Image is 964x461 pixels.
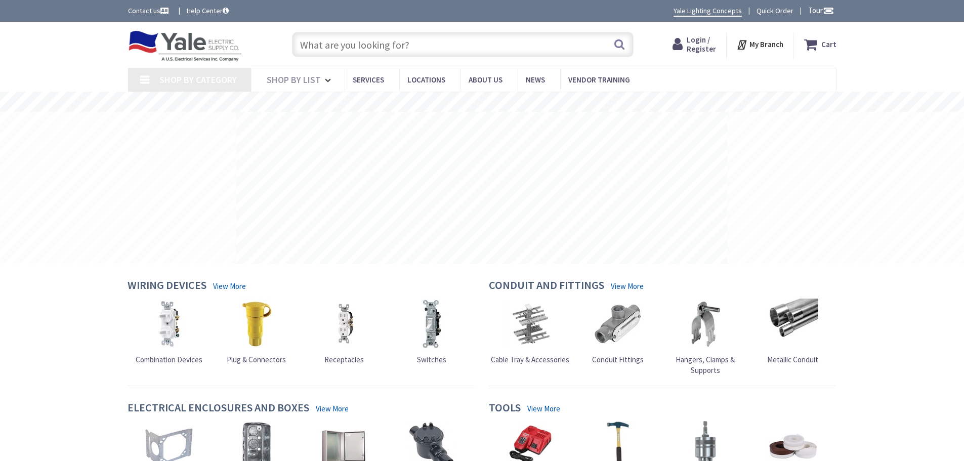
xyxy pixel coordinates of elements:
a: Contact us [128,6,171,16]
span: Locations [407,75,445,85]
span: About Us [469,75,502,85]
span: Conduit Fittings [592,355,644,364]
span: Receptacles [324,355,364,364]
a: Yale Lighting Concepts [674,6,742,17]
strong: Cart [821,35,836,54]
img: Cable Tray & Accessories [505,299,556,349]
span: Services [353,75,384,85]
a: Receptacles Receptacles [319,299,369,365]
img: Plug & Connectors [231,299,282,349]
strong: My Branch [749,39,783,49]
div: My Branch [736,35,783,54]
img: Combination Devices [144,299,194,349]
img: Receptacles [319,299,369,349]
a: View More [527,403,560,414]
h4: Electrical Enclosures and Boxes [128,401,309,416]
a: Quick Order [757,6,793,16]
a: View More [213,281,246,291]
h4: Tools [489,401,521,416]
a: Cable Tray & Accessories Cable Tray & Accessories [491,299,569,365]
img: Yale Electric Supply Co. [128,30,242,62]
a: Combination Devices Combination Devices [136,299,202,365]
a: Login / Register [673,35,716,54]
span: Shop By Category [159,74,237,86]
a: View More [316,403,349,414]
a: Conduit Fittings Conduit Fittings [592,299,644,365]
span: Hangers, Clamps & Supports [676,355,735,375]
input: What are you looking for? [292,32,634,57]
span: Shop By List [267,74,321,86]
a: Switches Switches [406,299,457,365]
h4: Conduit and Fittings [489,279,604,294]
a: Metallic Conduit Metallic Conduit [767,299,818,365]
a: Plug & Connectors Plug & Connectors [227,299,286,365]
span: Vendor Training [568,75,630,85]
span: Switches [417,355,446,364]
a: Hangers, Clamps & Supports Hangers, Clamps & Supports [664,299,747,376]
span: Login / Register [687,35,716,54]
img: Conduit Fittings [593,299,643,349]
span: Metallic Conduit [767,355,818,364]
span: News [526,75,545,85]
a: Help Center [187,6,229,16]
img: Hangers, Clamps & Supports [680,299,731,349]
h4: Wiring Devices [128,279,206,294]
span: Combination Devices [136,355,202,364]
span: Cable Tray & Accessories [491,355,569,364]
img: Switches [406,299,457,349]
img: Metallic Conduit [768,299,818,349]
span: Plug & Connectors [227,355,286,364]
a: View More [611,281,644,291]
a: Cart [804,35,836,54]
span: Tour [808,6,834,15]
